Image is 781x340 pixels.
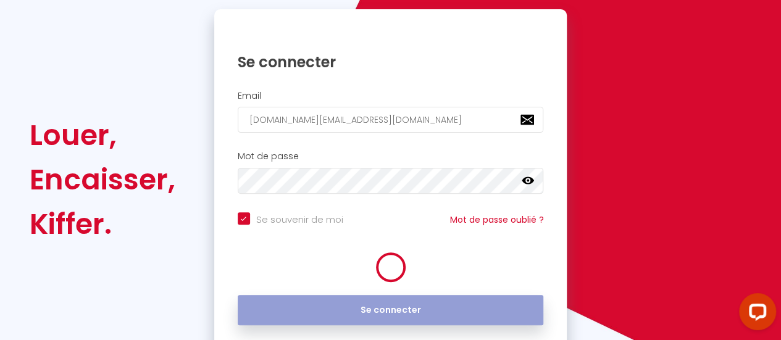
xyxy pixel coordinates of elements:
[238,151,544,162] h2: Mot de passe
[30,202,175,246] div: Kiffer.
[449,214,543,226] a: Mot de passe oublié ?
[238,107,544,133] input: Ton Email
[238,52,544,72] h1: Se connecter
[238,91,544,101] h2: Email
[729,288,781,340] iframe: LiveChat chat widget
[238,295,544,326] button: Se connecter
[30,157,175,202] div: Encaisser,
[30,113,175,157] div: Louer,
